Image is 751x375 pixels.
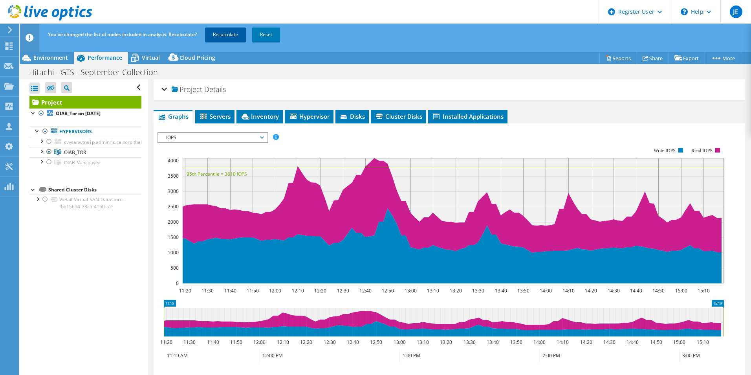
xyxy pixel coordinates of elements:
text: 11:40 [207,339,219,346]
text: 12:50 [381,287,394,294]
text: 14:00 [539,287,551,294]
text: 11:50 [246,287,258,294]
text: 0 [176,280,179,287]
a: OIAB_Vancouver [29,157,141,167]
a: Reset [252,28,280,42]
span: Installed Applications [432,112,504,120]
text: 13:10 [416,339,429,346]
text: 12:30 [337,287,349,294]
span: Disks [339,112,365,120]
span: Details [204,85,226,94]
text: 13:10 [427,287,439,294]
span: cvvsanwtns1p.adminrls.ca.corp.thales [64,139,147,145]
text: 11:40 [224,287,236,294]
text: 14:40 [630,287,642,294]
text: 13:20 [449,287,462,294]
text: 13:40 [486,339,498,346]
text: 14:30 [607,287,619,294]
text: 15:10 [696,339,709,346]
text: 14:10 [556,339,568,346]
text: 12:00 [253,339,265,346]
a: More [705,52,741,64]
text: 14:50 [650,339,662,346]
text: 11:50 [230,339,242,346]
text: 2500 [168,203,179,210]
text: 11:30 [183,339,195,346]
text: 12:30 [323,339,335,346]
span: OIAB_TOR [64,149,86,156]
text: Write IOPS [654,148,676,153]
span: Inventory [240,112,279,120]
text: 15:00 [675,287,687,294]
text: 15:00 [673,339,685,346]
span: Servers [199,112,231,120]
a: cvvsanwtns1p.adminrls.ca.corp.thales [29,137,141,147]
text: 3500 [168,173,179,179]
text: 1500 [168,234,179,241]
h1: Hitachi - GTS - September Collection [26,68,170,77]
svg: \n [681,8,688,15]
a: Export [669,52,705,64]
text: 14:20 [580,339,592,346]
text: 14:10 [562,287,574,294]
text: 12:20 [300,339,312,346]
text: 15:10 [697,287,709,294]
span: Graphs [158,112,189,120]
text: 13:50 [517,287,529,294]
a: Reports [599,52,637,64]
div: Shared Cluster Disks [48,185,141,195]
span: Environment [33,54,68,61]
text: 12:10 [291,287,304,294]
text: 12:10 [277,339,289,346]
span: Virtual [142,54,160,61]
text: 13:30 [463,339,475,346]
text: 12:40 [359,287,371,294]
text: 13:20 [440,339,452,346]
text: 500 [170,265,179,271]
a: VxRail-Virtual-SAN-Datastore-fb615694-73c5-4160-a2 [29,195,141,212]
text: 12:50 [370,339,382,346]
a: Hypervisors [29,127,141,137]
a: OIAB_TOR [29,147,141,157]
span: Performance [88,54,122,61]
span: Cloud Pricing [180,54,215,61]
text: 13:30 [472,287,484,294]
text: 13:00 [404,287,416,294]
text: 95th Percentile = 3810 IOPS [187,171,247,177]
span: Hypervisor [289,112,330,120]
span: Cluster Disks [375,112,422,120]
text: 11:20 [160,339,172,346]
a: Recalculate [205,28,246,42]
text: 13:00 [393,339,405,346]
text: 13:40 [495,287,507,294]
text: 12:40 [346,339,359,346]
text: 3000 [168,188,179,195]
text: 11:20 [179,287,191,294]
span: You've changed the list of nodes included in analysis. Recalculate? [48,31,197,38]
a: OIAB_Tor on [DATE] [29,108,141,119]
text: 14:20 [584,287,597,294]
text: 12:20 [314,287,326,294]
b: OIAB_Tor on [DATE] [56,110,101,117]
text: Read IOPS [691,148,713,153]
a: Share [637,52,669,64]
text: 14:30 [603,339,615,346]
text: 11:30 [201,287,213,294]
text: 12:00 [269,287,281,294]
text: 13:50 [510,339,522,346]
span: OIAB_Vancouver [64,159,100,166]
a: Project [29,96,141,108]
text: 14:40 [626,339,638,346]
span: JE [730,6,742,18]
text: 2000 [168,219,179,225]
text: 4000 [168,157,179,164]
text: 14:50 [652,287,664,294]
text: 14:00 [533,339,545,346]
span: IOPS [162,133,263,142]
span: Project [172,86,202,94]
text: 1000 [168,249,179,256]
